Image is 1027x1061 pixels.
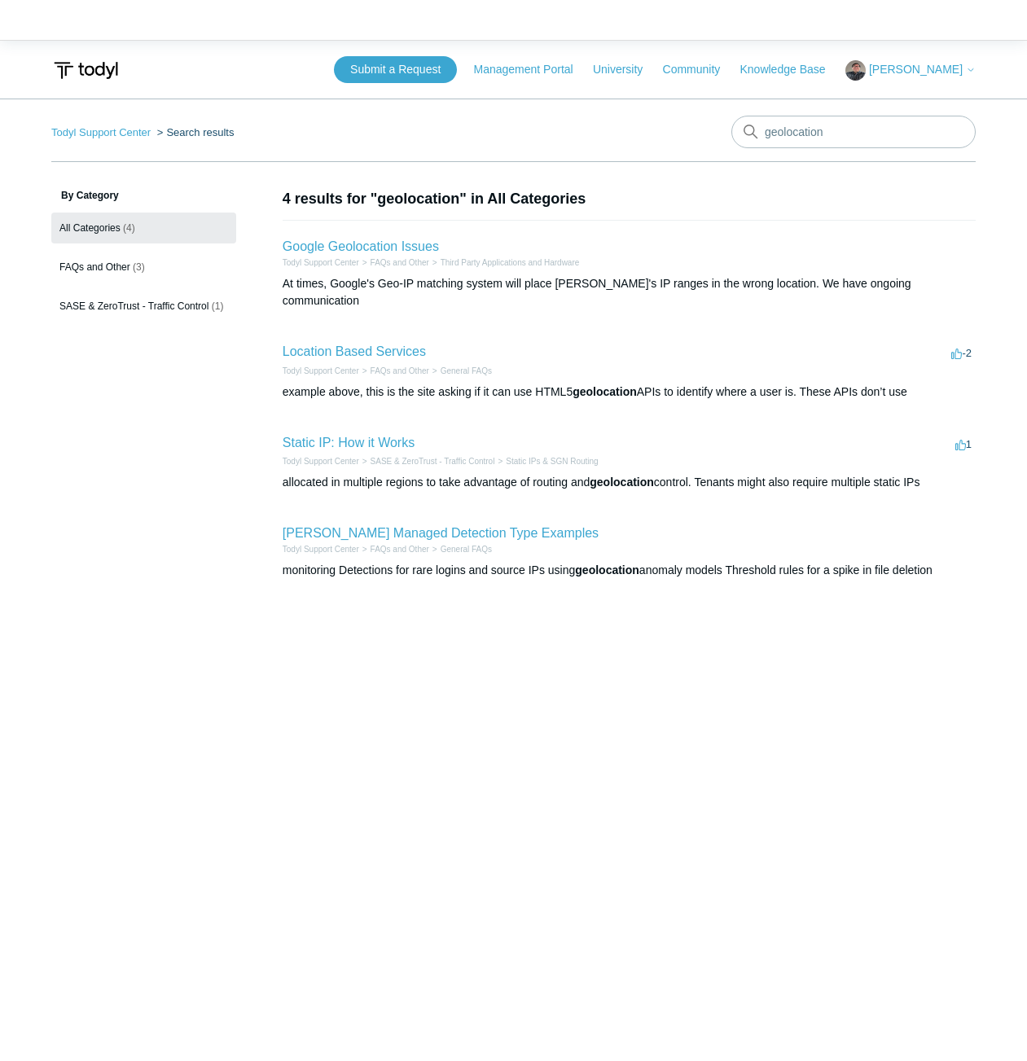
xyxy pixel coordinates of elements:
a: FAQs and Other (3) [51,252,236,283]
span: (4) [123,222,135,234]
input: Search [731,116,976,148]
a: All Categories (4) [51,213,236,243]
h1: 4 results for "geolocation" in All Categories [283,188,976,210]
a: FAQs and Other [371,366,429,375]
div: allocated in multiple regions to take advantage of routing and control. Tenants might also requir... [283,474,976,491]
div: At times, Google's Geo-IP matching system will place [PERSON_NAME]'s IP ranges in the wrong locat... [283,275,976,309]
li: FAQs and Other [359,543,429,555]
li: Todyl Support Center [283,543,359,555]
button: [PERSON_NAME] [845,60,976,81]
a: Third Party Applications and Hardware [441,258,580,267]
li: Third Party Applications and Hardware [429,256,579,269]
li: Search results [154,126,235,138]
span: All Categories [59,222,121,234]
a: Location Based Services [283,344,426,358]
a: Google Geolocation Issues [283,239,439,253]
h3: By Category [51,188,236,203]
span: FAQs and Other [59,261,130,273]
li: Todyl Support Center [283,256,359,269]
a: Todyl Support Center [283,366,359,375]
a: SASE & ZeroTrust - Traffic Control [371,457,495,466]
a: FAQs and Other [371,258,429,267]
em: geolocation [573,385,637,398]
div: monitoring Detections for rare logins and source IPs using anomaly models Threshold rules for a s... [283,562,976,579]
span: SASE & ZeroTrust - Traffic Control [59,300,208,312]
em: geolocation [590,476,654,489]
li: SASE & ZeroTrust - Traffic Control [359,455,495,467]
a: [PERSON_NAME] Managed Detection Type Examples [283,526,599,540]
a: Knowledge Base [740,61,841,78]
a: FAQs and Other [371,545,429,554]
span: -2 [951,347,972,359]
a: Management Portal [474,61,590,78]
a: Static IPs & SGN Routing [506,457,598,466]
a: Todyl Support Center [283,457,359,466]
li: Todyl Support Center [51,126,154,138]
a: Submit a Request [334,56,457,83]
span: (3) [133,261,145,273]
a: SASE & ZeroTrust - Traffic Control (1) [51,291,236,322]
a: General FAQs [441,366,492,375]
div: example above, this is the site asking if it can use HTML5 APIs to identify where a user is. Thes... [283,384,976,401]
li: General FAQs [429,543,492,555]
a: Todyl Support Center [283,258,359,267]
a: Todyl Support Center [51,126,151,138]
a: General FAQs [441,545,492,554]
span: [PERSON_NAME] [869,63,963,76]
a: Community [663,61,737,78]
em: geolocation [575,563,639,577]
img: Todyl Support Center Help Center home page [51,55,121,85]
a: Static IP: How it Works [283,436,415,449]
li: Static IPs & SGN Routing [494,455,598,467]
span: (1) [212,300,224,312]
li: FAQs and Other [359,256,429,269]
a: Todyl Support Center [283,545,359,554]
li: Todyl Support Center [283,455,359,467]
a: University [593,61,659,78]
li: General FAQs [429,365,492,377]
span: 1 [955,438,972,450]
li: Todyl Support Center [283,365,359,377]
li: FAQs and Other [359,365,429,377]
